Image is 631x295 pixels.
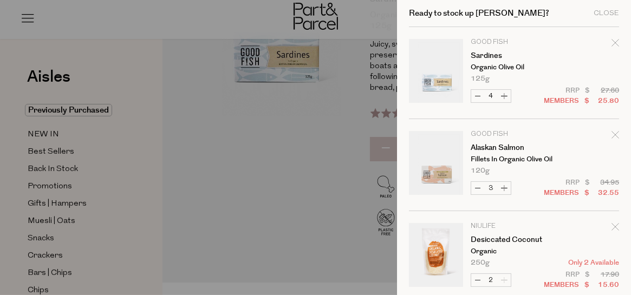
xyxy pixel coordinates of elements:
p: Fillets in Organic Olive Oil [471,156,555,163]
p: Good Fish [471,131,555,137]
span: 125g [471,75,490,82]
p: Niulife [471,223,555,230]
span: 120g [471,167,490,174]
p: Organic Olive Oil [471,64,555,71]
span: Only 2 Available [568,259,619,266]
input: QTY Desiccated Coconut [484,274,498,286]
span: 250g [471,259,490,266]
input: QTY Sardines [484,90,498,102]
p: Organic [471,248,555,255]
div: Remove Alaskan Salmon [612,129,619,144]
a: Desiccated Coconut [471,236,555,244]
div: Remove Sardines [612,37,619,52]
input: QTY Alaskan Salmon [484,182,498,194]
a: Sardines [471,52,555,60]
div: Close [594,10,619,17]
p: Good Fish [471,39,555,45]
h2: Ready to stock up [PERSON_NAME]? [409,9,549,17]
div: Remove Desiccated Coconut [612,221,619,236]
a: Alaskan Salmon [471,144,555,152]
